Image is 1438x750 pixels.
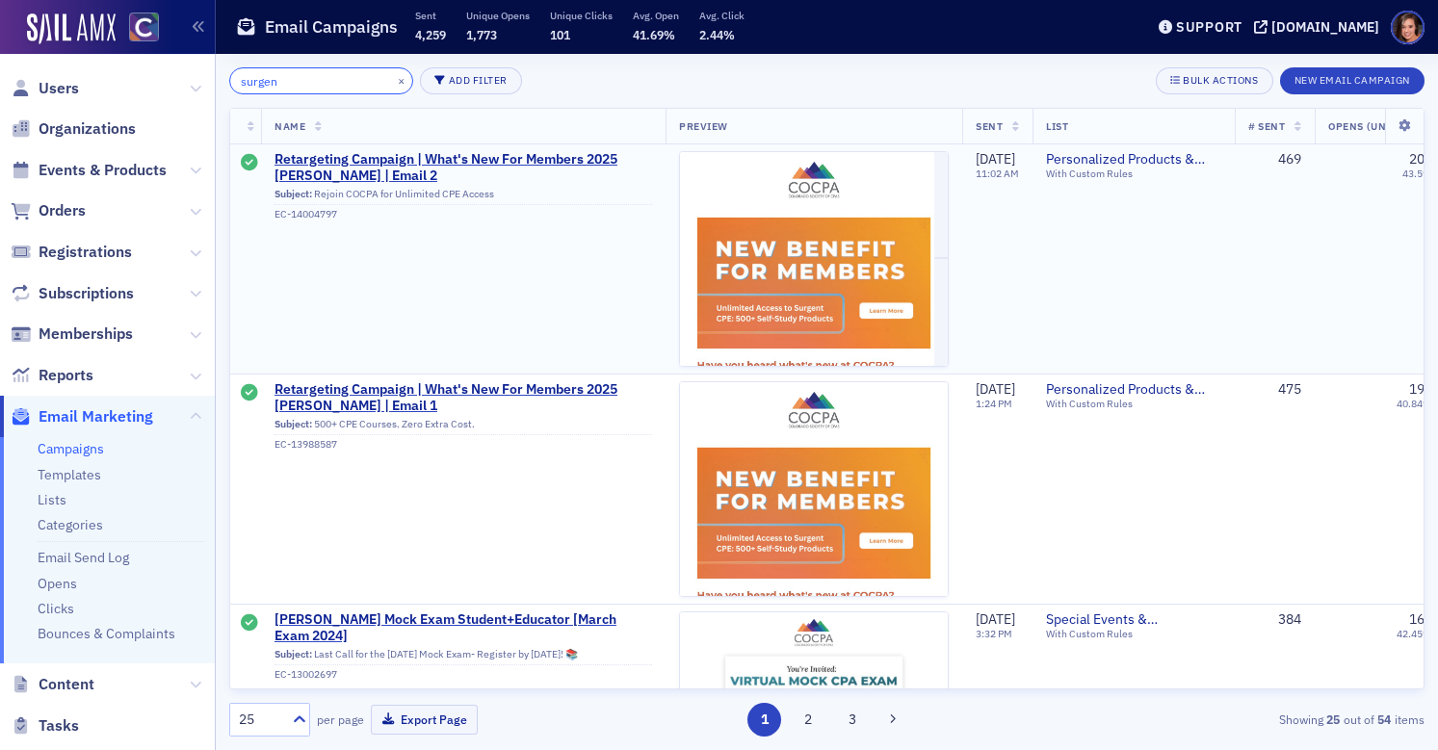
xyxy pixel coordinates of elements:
div: 25 [239,710,281,730]
a: Reports [11,365,93,386]
a: Special Events & Announcements [1046,611,1221,629]
span: Reports [39,365,93,386]
a: Personalized Products & Events [1046,151,1221,168]
a: Lists [38,491,66,508]
span: Users [39,78,79,99]
label: per page [317,711,364,728]
span: 101 [550,27,570,42]
div: EC-13988587 [275,438,652,451]
a: Bounces & Complaints [38,625,175,642]
button: 3 [835,703,869,737]
span: 4,259 [415,27,446,42]
time: 1:24 PM [976,397,1012,410]
a: Retargeting Campaign | What's New For Members 2025 [PERSON_NAME] | Email 1 [275,381,652,415]
div: [DOMAIN_NAME] [1271,18,1379,36]
div: 43.5% [1402,168,1432,180]
a: Organizations [11,118,136,140]
a: New Email Campaign [1280,70,1425,88]
a: Tasks [11,715,79,737]
div: Rejoin COCPA for Unlimited CPE Access [275,188,652,205]
div: EC-13002697 [275,668,652,681]
input: Search… [229,67,413,94]
a: Email Send Log [38,549,129,566]
div: 500+ CPE Courses. Zero Extra Cost. [275,418,652,435]
span: [DATE] [976,150,1015,168]
a: Memberships [11,323,133,345]
div: 475 [1248,381,1301,399]
span: Profile [1391,11,1425,44]
span: Events & Products [39,160,167,181]
div: 194 [1409,381,1432,399]
span: Email Marketing [39,406,153,427]
div: With Custom Rules [1046,398,1221,410]
time: 11:02 AM [976,167,1019,180]
span: Content [39,674,94,695]
p: Sent [415,9,446,22]
p: Unique Opens [466,9,530,22]
a: Templates [38,466,101,483]
a: Email Marketing [11,406,153,427]
span: Memberships [39,323,133,345]
span: 2.44% [699,27,735,42]
span: Subject: [275,648,312,660]
div: With Custom Rules [1046,628,1221,640]
span: [PERSON_NAME] Mock Exam Student+Educator [March Exam 2024] [275,611,652,645]
span: Subject: [275,188,312,200]
button: Add Filter [420,67,522,94]
span: Preview [679,119,728,133]
button: 1 [747,703,781,737]
p: Avg. Click [699,9,745,22]
div: 384 [1248,611,1301,629]
span: [DATE] [976,610,1015,628]
time: 3:32 PM [976,627,1012,640]
p: Avg. Open [633,9,679,22]
span: List [1046,119,1068,133]
div: EC-14004797 [275,208,652,220]
strong: 54 [1374,711,1395,728]
a: Campaigns [38,440,104,457]
img: SailAMX [27,13,116,44]
span: Subject: [275,418,312,430]
div: 163 [1409,611,1432,629]
div: Last Call for the [DATE] Mock Exam- Register by [DATE]! 📚 [275,648,652,665]
span: Opens (Unique) [1328,119,1415,133]
span: Orders [39,200,86,221]
button: [DOMAIN_NAME] [1254,20,1386,34]
div: 469 [1248,151,1301,168]
a: Subscriptions [11,283,134,304]
img: SailAMX [129,13,159,42]
a: Orders [11,200,86,221]
p: Unique Clicks [550,9,613,22]
span: 1,773 [466,27,497,42]
div: Support [1176,18,1242,36]
h1: Email Campaigns [265,15,398,39]
a: Clicks [38,600,74,617]
a: Registrations [11,242,132,263]
span: 41.69% [633,27,675,42]
button: Bulk Actions [1156,67,1272,94]
div: With Custom Rules [1046,168,1221,180]
span: Sent [976,119,1003,133]
a: Opens [38,575,77,592]
div: Showing out of items [1039,711,1425,728]
div: Sent [241,154,258,173]
span: [DATE] [976,380,1015,398]
a: Content [11,674,94,695]
span: # Sent [1248,119,1285,133]
button: × [393,71,410,89]
span: Tasks [39,715,79,737]
a: Retargeting Campaign | What's New For Members 2025 [PERSON_NAME] | Email 2 [275,151,652,185]
a: View Homepage [116,13,159,45]
button: Export Page [371,705,478,735]
button: New Email Campaign [1280,67,1425,94]
a: Personalized Products & Events [1046,381,1221,399]
div: Sent [241,384,258,403]
a: Users [11,78,79,99]
span: Organizations [39,118,136,140]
